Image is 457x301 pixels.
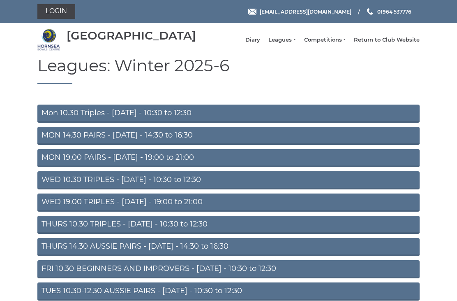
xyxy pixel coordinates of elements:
[366,8,411,16] a: Phone us 01964 537776
[37,238,420,256] a: THURS 14.30 AUSSIE PAIRS - [DATE] - 14:30 to 16:30
[37,105,420,123] a: Mon 10.30 Triples - [DATE] - 10:30 to 12:30
[248,8,351,16] a: Email [EMAIL_ADDRESS][DOMAIN_NAME]
[37,171,420,189] a: WED 10.30 TRIPLES - [DATE] - 10:30 to 12:30
[367,8,373,15] img: Phone us
[260,8,351,14] span: [EMAIL_ADDRESS][DOMAIN_NAME]
[354,36,420,44] a: Return to Club Website
[37,56,420,84] h1: Leagues: Winter 2025-6
[67,29,196,42] div: [GEOGRAPHIC_DATA]
[37,282,420,301] a: TUES 10.30-12.30 AUSSIE PAIRS - [DATE] - 10:30 to 12:30
[248,9,256,15] img: Email
[37,127,420,145] a: MON 14.30 PAIRS - [DATE] - 14:30 to 16:30
[245,36,260,44] a: Diary
[268,36,295,44] a: Leagues
[37,4,75,19] a: Login
[304,36,346,44] a: Competitions
[37,149,420,167] a: MON 19.00 PAIRS - [DATE] - 19:00 to 21:00
[37,28,60,51] img: Hornsea Bowls Centre
[377,8,411,14] span: 01964 537776
[37,260,420,278] a: FRI 10.30 BEGINNERS AND IMPROVERS - [DATE] - 10:30 to 12:30
[37,216,420,234] a: THURS 10.30 TRIPLES - [DATE] - 10:30 to 12:30
[37,194,420,212] a: WED 19.00 TRIPLES - [DATE] - 19:00 to 21:00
